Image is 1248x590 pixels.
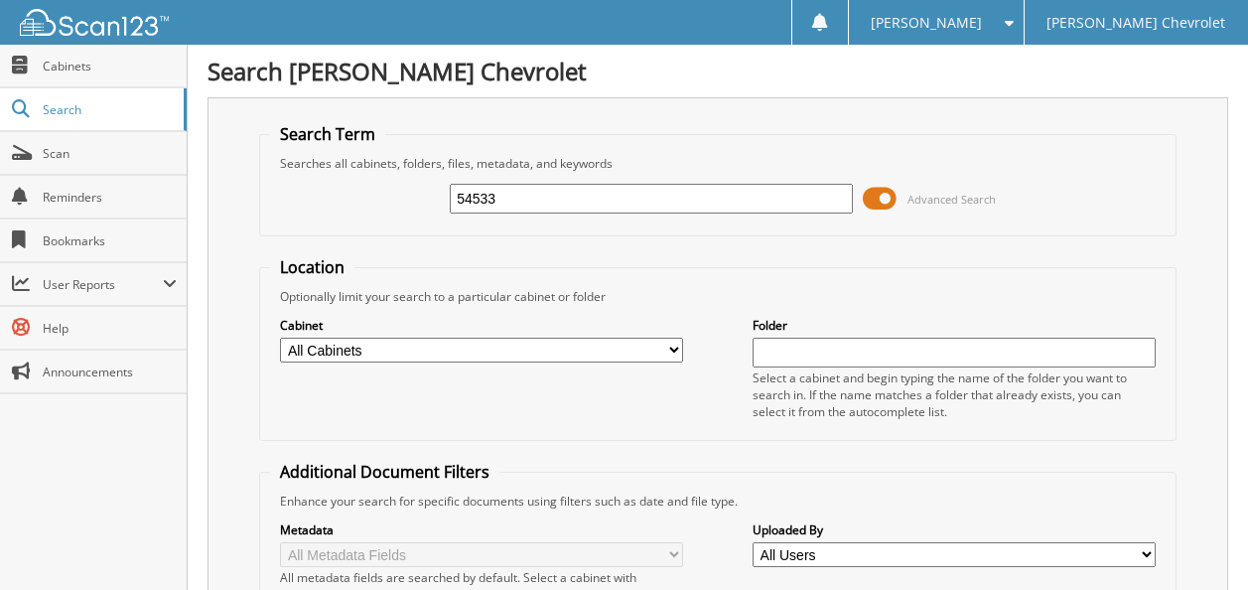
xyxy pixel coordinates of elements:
[208,55,1228,87] h1: Search [PERSON_NAME] Chevrolet
[270,123,385,145] legend: Search Term
[270,493,1165,510] div: Enhance your search for specific documents using filters such as date and file type.
[43,276,163,293] span: User Reports
[43,320,177,337] span: Help
[43,189,177,206] span: Reminders
[43,232,177,249] span: Bookmarks
[280,521,683,538] label: Metadata
[43,145,177,162] span: Scan
[871,17,982,29] span: [PERSON_NAME]
[1046,17,1225,29] span: [PERSON_NAME] Chevrolet
[43,101,174,118] span: Search
[270,155,1165,172] div: Searches all cabinets, folders, files, metadata, and keywords
[43,58,177,74] span: Cabinets
[270,256,354,278] legend: Location
[270,461,499,483] legend: Additional Document Filters
[753,317,1156,334] label: Folder
[753,369,1156,420] div: Select a cabinet and begin typing the name of the folder you want to search in. If the name match...
[20,9,169,36] img: scan123-logo-white.svg
[753,521,1156,538] label: Uploaded By
[43,364,177,380] span: Announcements
[280,317,683,334] label: Cabinet
[270,288,1165,305] div: Optionally limit your search to a particular cabinet or folder
[907,192,996,207] span: Advanced Search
